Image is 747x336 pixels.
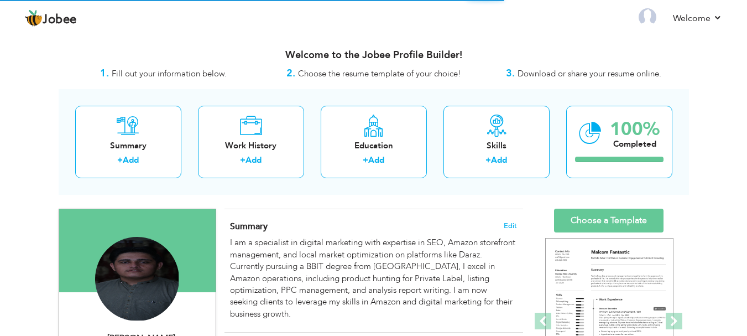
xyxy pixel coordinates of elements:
[230,237,516,320] div: I am a specialist in digital marketing with expertise in SEO, Amazon storefront management, and l...
[504,222,517,230] span: Edit
[84,140,173,152] div: Summary
[452,140,541,152] div: Skills
[95,237,179,321] img: Hassan Sajid
[240,154,245,166] label: +
[123,154,139,166] a: Add
[117,154,123,166] label: +
[639,8,656,26] img: Profile Img
[491,154,507,166] a: Add
[230,220,268,232] span: Summary
[25,9,77,27] a: Jobee
[554,209,664,232] a: Choose a Template
[330,140,418,152] div: Education
[25,9,43,27] img: jobee.io
[673,12,722,25] a: Welcome
[610,138,660,150] div: Completed
[506,66,515,80] strong: 3.
[368,154,384,166] a: Add
[610,120,660,138] div: 100%
[363,154,368,166] label: +
[230,221,516,232] h4: Adding a summary is a quick and easy way to highlight your experience and interests.
[298,68,461,79] span: Choose the resume template of your choice!
[100,66,109,80] strong: 1.
[245,154,262,166] a: Add
[485,154,491,166] label: +
[43,14,77,26] span: Jobee
[518,68,661,79] span: Download or share your resume online.
[286,66,295,80] strong: 2.
[112,68,227,79] span: Fill out your information below.
[59,50,689,61] h3: Welcome to the Jobee Profile Builder!
[207,140,295,152] div: Work History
